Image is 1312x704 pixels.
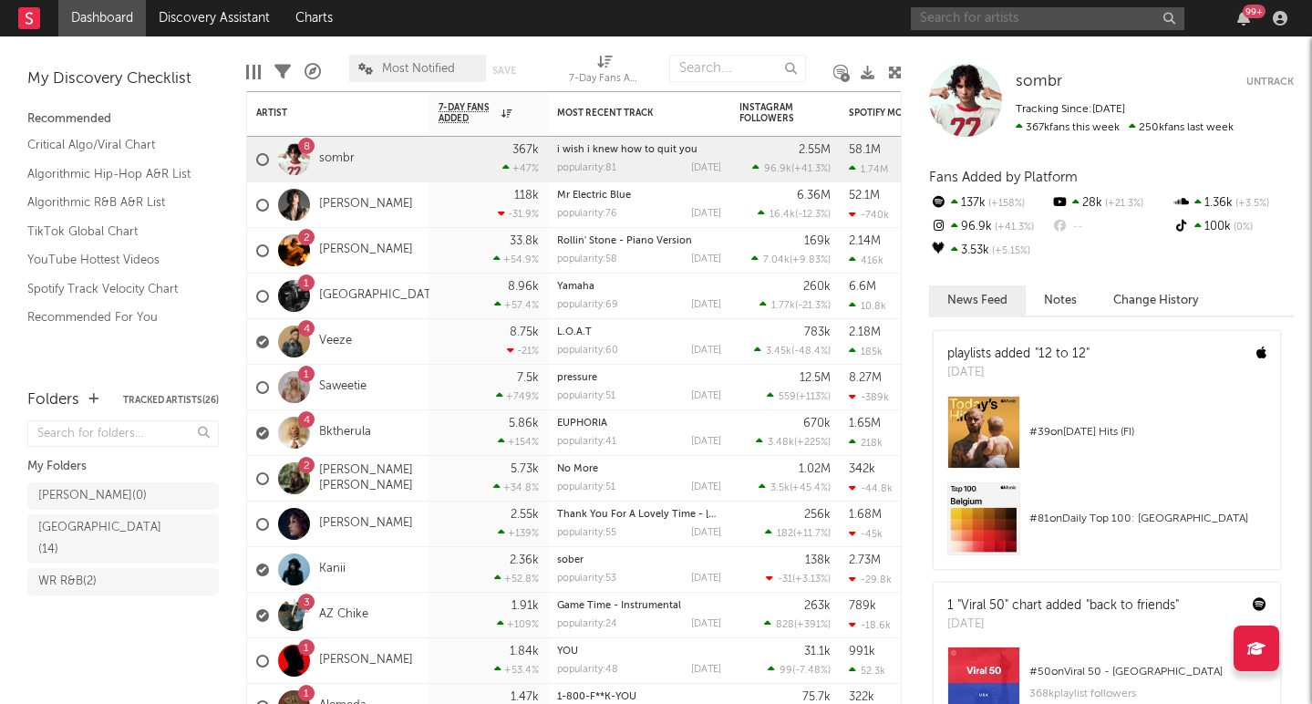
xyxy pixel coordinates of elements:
[319,562,346,577] a: Kanii
[1029,421,1266,443] div: # 39 on [DATE] Hits (FI)
[798,210,828,220] span: -12.3 %
[849,254,883,266] div: 416k
[849,418,881,430] div: 1.65M
[319,151,355,167] a: sombr
[557,236,721,246] div: Rollin' Stone - Piano Version
[849,190,880,202] div: 52.1M
[989,246,1030,256] span: +5.15 %
[1016,73,1062,91] a: sombr
[751,254,831,265] div: ( )
[799,144,831,156] div: 2.55M
[557,373,597,383] a: pressure
[849,665,885,677] div: 52.3k
[557,391,615,401] div: popularity: 51
[1050,192,1172,215] div: 28k
[557,254,617,264] div: popularity: 58
[557,108,694,119] div: Most Recent Track
[319,197,413,212] a: [PERSON_NAME]
[849,391,889,403] div: -389k
[557,327,592,337] a: L.O.A.T
[691,391,721,401] div: [DATE]
[1016,122,1234,133] span: 250k fans last week
[557,282,594,292] a: Yamaha
[557,601,681,611] a: Game Time - Instrumental
[497,618,539,630] div: +109 %
[1246,73,1294,91] button: Untrack
[246,46,261,98] div: Edit Columns
[802,691,831,703] div: 75.7k
[849,528,883,540] div: -45k
[1016,104,1125,115] span: Tracking Since: [DATE]
[849,600,876,612] div: 789k
[934,482,1280,569] a: #81onDaily Top 100: [GEOGRAPHIC_DATA]
[27,514,219,564] a: [GEOGRAPHIC_DATA](14)
[382,63,455,75] span: Most Notified
[493,481,539,493] div: +34.8 %
[794,164,828,174] span: +41.3 %
[849,482,893,494] div: -44.8k
[557,346,618,356] div: popularity: 60
[798,301,828,311] span: -21.3 %
[319,243,413,258] a: [PERSON_NAME]
[557,510,721,520] div: Thank You For A Lovely Time - Raphael Saadiq Version
[502,162,539,174] div: +47 %
[569,68,642,90] div: 7-Day Fans Added (7-Day Fans Added)
[691,163,721,173] div: [DATE]
[38,571,97,593] div: WR R&B ( 2 )
[569,46,642,98] div: 7-Day Fans Added (7-Day Fans Added)
[557,437,616,447] div: popularity: 41
[911,7,1184,30] input: Search for artists
[804,646,831,657] div: 31.1k
[778,575,792,585] span: -31
[38,517,167,561] div: [GEOGRAPHIC_DATA] ( 14 )
[557,574,616,584] div: popularity: 53
[849,554,881,566] div: 2.73M
[763,255,790,265] span: 7.04k
[1233,199,1269,209] span: +3.5 %
[1095,285,1217,316] button: Change History
[510,646,539,657] div: 1.84k
[929,285,1026,316] button: News Feed
[557,191,631,201] a: Mr Electric Blue
[691,528,721,538] div: [DATE]
[1243,5,1266,18] div: 99 +
[752,162,831,174] div: ( )
[510,326,539,338] div: 8.75k
[947,616,1179,634] div: [DATE]
[849,163,888,175] div: 1.74M
[691,619,721,629] div: [DATE]
[27,568,219,595] a: WR R&B(2)
[27,482,219,510] a: [PERSON_NAME](0)
[557,191,721,201] div: Mr Electric Blue
[27,456,219,478] div: My Folders
[758,208,831,220] div: ( )
[27,68,219,90] div: My Discovery Checklist
[511,509,539,521] div: 2.55k
[849,646,875,657] div: 991k
[929,171,1078,184] span: Fans Added by Platform
[274,46,291,98] div: Filters
[557,419,721,429] div: EUPHORIA
[691,209,721,219] div: [DATE]
[797,190,831,202] div: 6.36M
[319,425,371,440] a: Bktherula
[557,601,721,611] div: Game Time - Instrumental
[770,210,795,220] span: 16.4k
[796,529,828,539] span: +11.7 %
[1016,122,1120,133] span: 367k fans this week
[123,396,219,405] button: Tracked Artists(26)
[492,66,516,76] button: Save
[1050,215,1172,239] div: --
[1102,199,1143,209] span: +21.3 %
[795,575,828,585] span: +3.13 %
[498,208,539,220] div: -31.9 %
[795,666,828,676] span: -7.48 %
[768,438,794,448] span: 3.48k
[765,527,831,539] div: ( )
[27,164,201,184] a: Algorithmic Hip-Hop A&R List
[849,144,881,156] div: 58.1M
[557,555,584,565] a: sober
[514,190,539,202] div: 118k
[794,347,828,357] span: -48.4 %
[691,574,721,584] div: [DATE]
